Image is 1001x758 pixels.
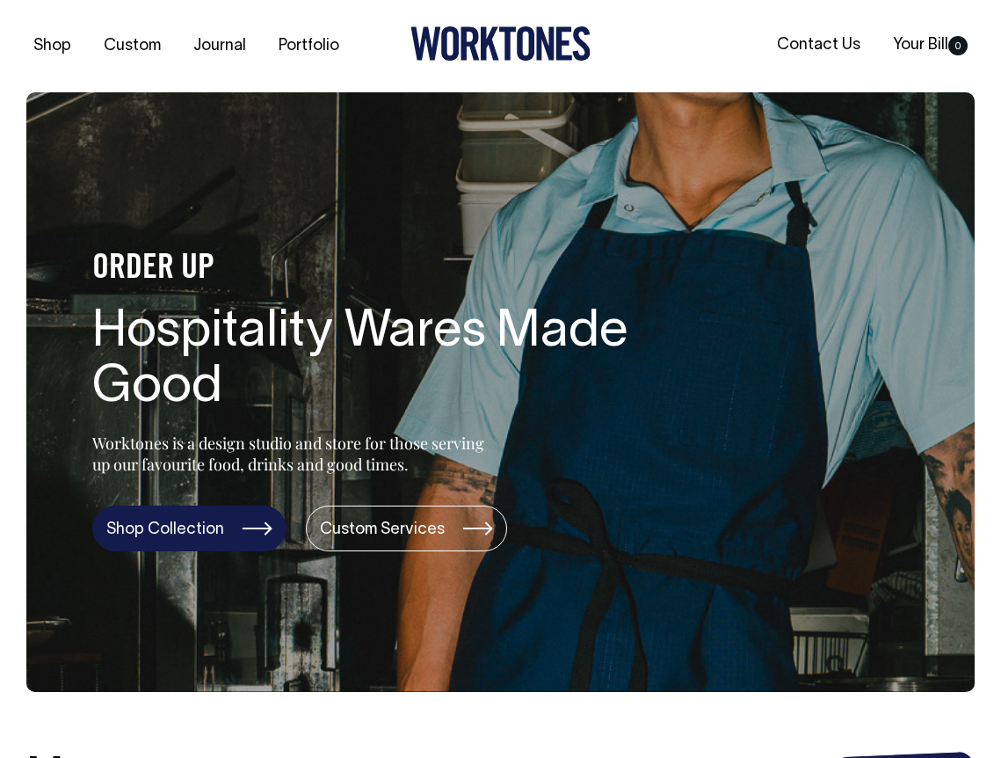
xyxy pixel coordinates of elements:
[770,31,867,60] a: Contact Us
[948,36,968,55] span: 0
[92,433,492,475] p: Worktones is a design studio and store for those serving up our favourite food, drinks and good t...
[272,32,346,61] a: Portfolio
[306,506,507,551] a: Custom Services
[886,31,975,60] a: Your Bill0
[92,251,655,288] h4: ORDER UP
[92,506,287,551] a: Shop Collection
[97,32,168,61] a: Custom
[26,32,78,61] a: Shop
[186,32,253,61] a: Journal
[92,305,655,418] h1: Hospitality Wares Made Good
